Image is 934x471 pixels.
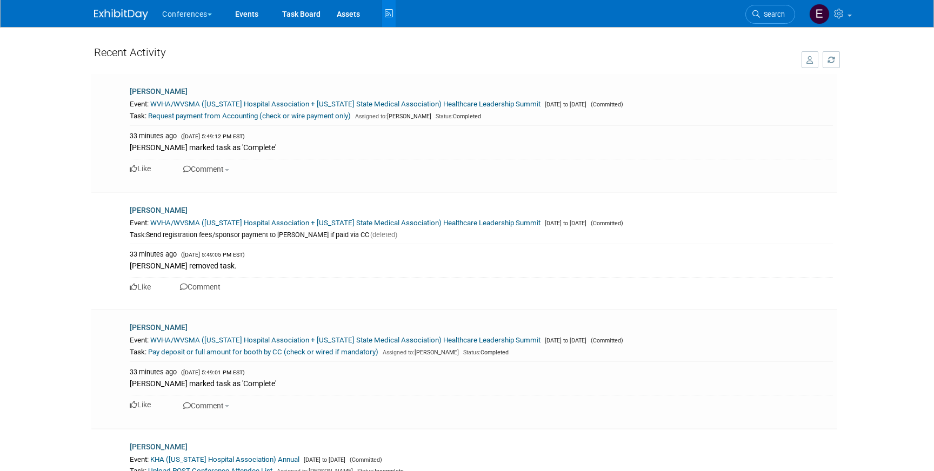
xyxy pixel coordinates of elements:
[130,87,188,96] a: [PERSON_NAME]
[130,219,149,227] span: Event:
[347,456,382,463] span: (Committed)
[130,282,151,291] a: Like
[130,231,146,239] span: Task:
[130,230,833,240] div: Send registration fees/sponsor payment to [PERSON_NAME] if paid via CC
[150,100,541,108] a: WVHA/WVSMA ([US_STATE] Hospital Association + [US_STATE] State Medical Association) Healthcare Le...
[130,442,188,451] a: [PERSON_NAME]
[588,101,623,108] span: (Committed)
[180,282,221,291] a: Comment
[130,141,833,153] div: [PERSON_NAME] marked task as 'Complete'
[130,132,177,140] span: 33 minutes ago
[760,10,785,18] span: Search
[352,113,431,120] span: [PERSON_NAME]
[436,113,453,120] span: Status:
[542,101,586,108] span: [DATE] to [DATE]
[130,100,149,108] span: Event:
[130,323,188,332] a: [PERSON_NAME]
[383,349,415,356] span: Assigned to:
[94,41,791,69] div: Recent Activity
[542,220,586,227] span: [DATE] to [DATE]
[130,400,151,409] a: Like
[369,231,397,239] span: (deleted)
[130,259,833,271] div: [PERSON_NAME] removed task.
[180,400,232,412] button: Comment
[180,163,232,175] button: Comment
[542,337,586,344] span: [DATE] to [DATE]
[150,336,541,344] a: WVHA/WVSMA ([US_STATE] Hospital Association + [US_STATE] State Medical Association) Healthcare Le...
[130,336,149,344] span: Event:
[809,4,830,24] img: Erin Anderson
[130,112,146,120] span: Task:
[130,368,177,376] span: 33 minutes ago
[130,164,151,173] a: Like
[94,9,148,20] img: ExhibitDay
[355,113,387,120] span: Assigned to:
[588,220,623,227] span: (Committed)
[380,349,459,356] span: [PERSON_NAME]
[178,133,245,140] span: ([DATE] 5:49:12 PM EST)
[148,348,378,356] a: Pay deposit or full amount for booth by CC (check or wired if mandatory)
[130,377,833,389] div: [PERSON_NAME] marked task as 'Complete'
[588,337,623,344] span: (Committed)
[130,250,177,258] span: 33 minutes ago
[178,369,245,376] span: ([DATE] 5:49:01 PM EST)
[745,5,795,24] a: Search
[130,206,188,214] a: [PERSON_NAME]
[461,349,509,356] span: Completed
[463,349,481,356] span: Status:
[301,456,345,463] span: [DATE] to [DATE]
[150,455,299,463] a: KHA ([US_STATE] Hospital Association) Annual
[433,113,481,120] span: Completed
[148,112,351,120] a: Request payment from Accounting (check or wire payment only)
[130,348,146,356] span: Task:
[130,455,149,463] span: Event:
[178,251,245,258] span: ([DATE] 5:49:05 PM EST)
[150,219,541,227] a: WVHA/WVSMA ([US_STATE] Hospital Association + [US_STATE] State Medical Association) Healthcare Le...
